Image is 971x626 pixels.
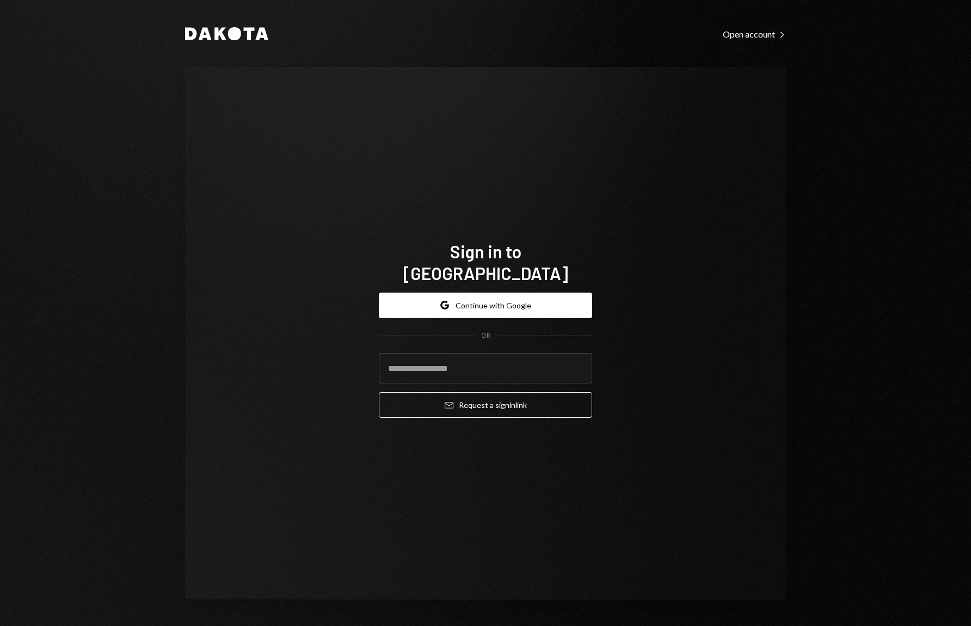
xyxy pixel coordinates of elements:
[723,29,786,40] div: Open account
[723,28,786,40] a: Open account
[379,293,592,318] button: Continue with Google
[379,240,592,284] h1: Sign in to [GEOGRAPHIC_DATA]
[379,392,592,418] button: Request a signinlink
[481,331,490,340] div: OR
